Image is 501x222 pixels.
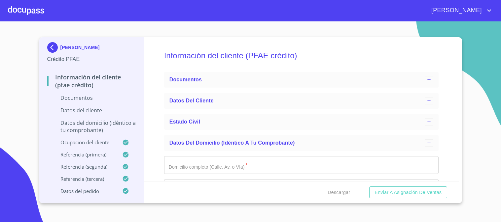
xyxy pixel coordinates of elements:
div: Datos del domicilio (idéntico a tu comprobante) [164,135,439,151]
p: Datos del cliente [47,107,136,114]
h5: Información del cliente (PFAE crédito) [164,42,439,69]
p: Documentos [47,94,136,101]
p: Crédito PFAE [47,55,136,63]
div: Estado Civil [164,114,439,130]
span: Datos del cliente [169,98,214,103]
p: Datos del domicilio (idéntico a tu comprobante) [47,119,136,134]
span: [PERSON_NAME] [426,5,485,16]
span: Estado Civil [169,119,200,125]
div: Datos del cliente [164,93,439,109]
span: Descargar [328,188,350,197]
button: Descargar [325,186,353,199]
div: [PERSON_NAME] [47,42,136,55]
p: Ocupación del Cliente [47,139,123,146]
span: Documentos [169,77,202,82]
p: [PERSON_NAME] [60,45,100,50]
p: Referencia (segunda) [47,163,123,170]
div: Documentos [164,72,439,88]
span: Datos del domicilio (idéntico a tu comprobante) [169,140,295,146]
button: account of current user [426,5,493,16]
span: Enviar a Asignación de Ventas [375,188,442,197]
button: Enviar a Asignación de Ventas [369,186,447,199]
p: Datos del pedido [47,188,123,194]
p: Referencia (tercera) [47,176,123,182]
img: Docupass spot blue [47,42,60,53]
p: Referencia (primera) [47,151,123,158]
p: Información del cliente (PFAE crédito) [47,73,136,89]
